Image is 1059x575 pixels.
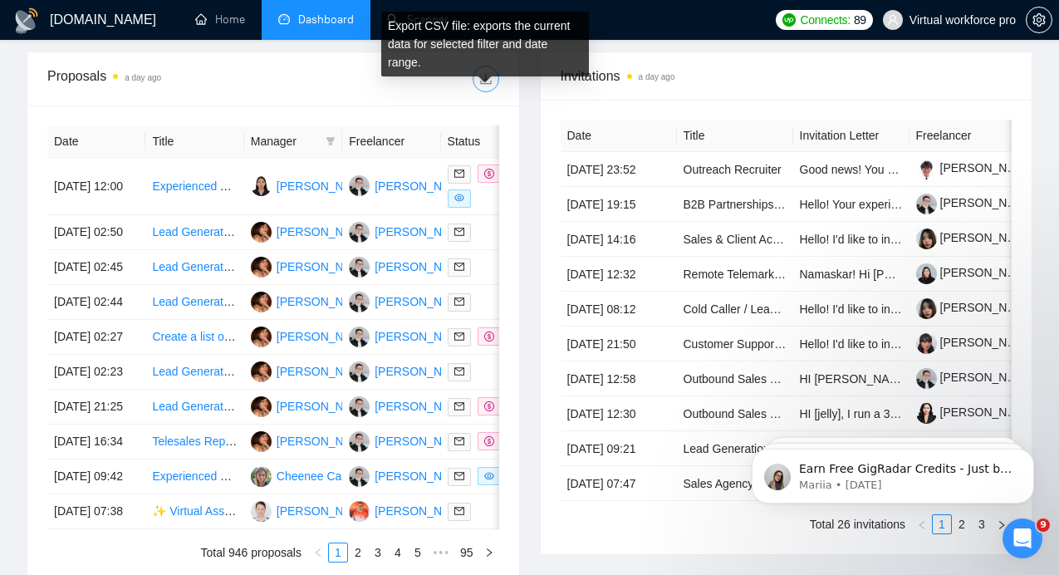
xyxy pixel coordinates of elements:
img: c1fODwZsz5Fak3Hn876IX78oy_Rm60z6iPw_PJyZW1ox3cU6SluZIif8p2NurrcB7o [916,298,937,319]
td: [DATE] 09:21 [561,431,677,466]
img: SF [251,292,272,312]
a: 1 [329,543,347,562]
button: left [308,543,328,563]
img: c1a-lPAQMiA-QcDkNnf2BTCxhzt-4cBgtmvrI6c6zcqPKZx5lSAjNMOH8q02FntjBm [916,333,937,354]
div: [PERSON_NAME] [PERSON_NAME] [375,223,569,241]
button: setting [1026,7,1052,33]
span: dashboard [278,13,290,25]
img: c1AyKq6JICviXaEpkmdqJS9d0fu8cPtAjDADDsaqrL33dmlxerbgAEFrRdAYEnyeyq [916,368,937,389]
a: homeHome [195,12,245,27]
a: [PERSON_NAME] [916,161,1036,174]
td: [DATE] 02:27 [47,320,145,355]
button: left [912,514,932,534]
time: a day ago [125,73,161,82]
img: SF [251,396,272,417]
div: [PERSON_NAME] [277,502,372,520]
span: mail [454,471,464,481]
span: Connects: [801,11,851,29]
div: [PERSON_NAME] [PERSON_NAME] [375,258,569,276]
span: 89 [854,11,866,29]
a: Outreach Recruiter [684,163,782,176]
a: 5 [409,543,427,562]
div: [PERSON_NAME] [277,397,372,415]
a: Experienced Telemarketer Needed for Outbound Calls [152,179,431,193]
span: eye [454,193,464,203]
img: SF [251,257,272,278]
img: SF [251,361,272,382]
img: LB [349,292,370,312]
iframe: Intercom live chat [1003,518,1042,558]
img: SF [251,431,272,452]
img: LB [349,327,370,347]
span: filter [322,129,339,154]
div: Export CSV file: exports the current data for selected filter and date range. [381,12,589,76]
li: 4 [388,543,408,563]
span: Invitations [561,66,1012,86]
td: Sales Agency Needed for Lead Sourcing and Closing [677,466,793,501]
span: mail [454,262,464,272]
div: [PERSON_NAME] [277,258,372,276]
td: [DATE] 19:15 [561,187,677,222]
img: c1NsQ3bTF1JpbNlDNJxXSkM_XoP9vTu6l8NPrY2Iq9vHuFU9nrpj-YCP6whS9E_oCy [916,403,937,424]
td: Lead Generation Specialist for USA Software/IT Companies [145,250,243,285]
li: 3 [368,543,388,563]
img: CC [251,466,272,487]
td: [DATE] 23:52 [561,152,677,187]
img: LB [349,431,370,452]
td: Outbound Sales Closer for Warm Leads [677,396,793,431]
span: mail [454,401,464,411]
a: 3 [369,543,387,562]
span: mail [454,436,464,446]
a: Remote Telemarketing Associate [684,268,853,281]
div: [PERSON_NAME] [PERSON_NAME] [375,327,569,346]
div: [PERSON_NAME] [277,223,372,241]
a: [PERSON_NAME] [916,405,1036,419]
td: Sales & Client Achievement Specialist [677,222,793,257]
td: Create a list of Electrician leads [145,320,243,355]
span: Dashboard [298,12,354,27]
a: SF[PERSON_NAME] [251,224,372,238]
a: 4 [389,543,407,562]
span: right [484,548,494,558]
a: Lead Generation & Client Outreach – Construction Industry (Screw Piles) [152,225,528,238]
img: c1ksmbWccP7Ft0ja9gPZx79HyjWLN4mwFa7Fe5OcoMxAo_zGQJiVMvR-ubpl2dxKTl [916,263,937,284]
span: Manager [251,132,319,150]
a: SF[PERSON_NAME] [251,434,372,447]
img: LB [349,175,370,196]
span: mail [454,506,464,516]
a: Lead Generation Specialist for USA Software/IT Companies [152,260,459,273]
th: Date [561,120,677,152]
td: [DATE] 02:45 [47,250,145,285]
span: mail [454,366,464,376]
span: mail [454,227,464,237]
span: dollar [484,436,494,446]
li: Previous Page [308,543,328,563]
td: Remote Telemarketing Associate [677,257,793,292]
div: [PERSON_NAME] [277,292,372,311]
a: LB[PERSON_NAME] [PERSON_NAME] [349,364,569,377]
td: [DATE] 21:50 [561,327,677,361]
a: SF[PERSON_NAME] [251,364,372,377]
div: [PERSON_NAME] [PERSON_NAME] [375,432,569,450]
td: Telesales Representative - Female Candidates (Thailand Based) [145,425,243,460]
a: LB[PERSON_NAME] [PERSON_NAME] [349,399,569,412]
a: 95 [455,543,478,562]
span: left [313,548,323,558]
a: Lead Generation Specialist (B2B SaaS) [152,365,356,378]
td: Lead Generation Specialist (B2B SaaS) [145,355,243,390]
span: filter [326,136,336,146]
li: Previous Page [912,514,932,534]
a: Sales Agency Needed for Lead Sourcing and Closing [684,477,958,490]
th: Freelancer [909,120,1026,152]
span: dollar [484,169,494,179]
a: 2 [349,543,367,562]
span: ••• [428,543,454,563]
a: LB[PERSON_NAME] [PERSON_NAME] [349,434,569,447]
th: Invitation Letter [793,120,909,152]
th: Title [677,120,793,152]
td: Lead Generation for USA Dental Clinics [145,285,243,320]
a: LB[PERSON_NAME] [PERSON_NAME] [349,294,569,307]
td: Experienced Real Estate Closer Needed [145,460,243,494]
img: LB [349,396,370,417]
